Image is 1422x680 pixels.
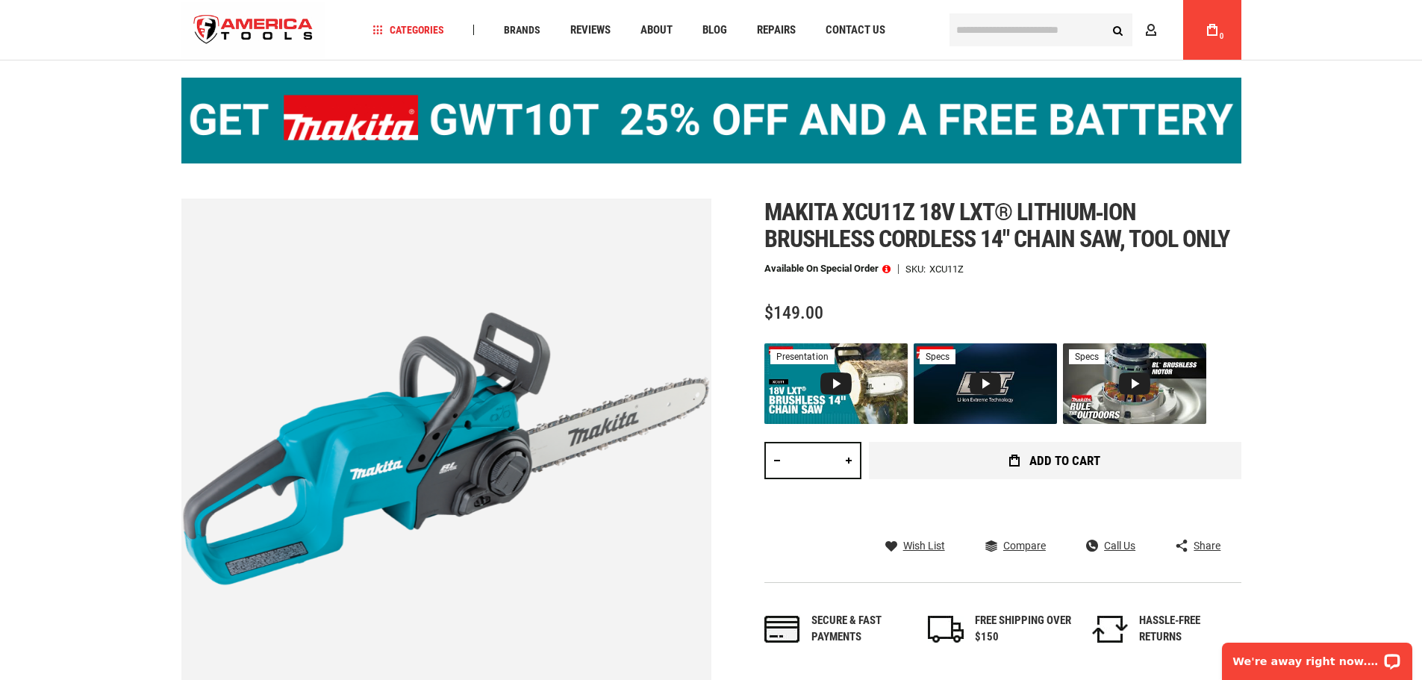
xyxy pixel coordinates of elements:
img: America Tools [181,2,326,58]
iframe: Secure express checkout frame [866,484,1244,527]
a: Compare [985,539,1046,552]
div: XCU11Z [929,264,964,274]
strong: SKU [905,264,929,274]
div: HASSLE-FREE RETURNS [1139,613,1236,645]
span: Compare [1003,540,1046,551]
p: Available on Special Order [764,263,891,274]
iframe: LiveChat chat widget [1212,633,1422,680]
span: 0 [1220,32,1224,40]
img: shipping [928,616,964,643]
a: Wish List [885,539,945,552]
a: store logo [181,2,326,58]
span: Blog [702,25,727,36]
span: About [640,25,673,36]
a: Repairs [750,20,802,40]
span: $149.00 [764,302,823,323]
span: Categories [372,25,444,35]
a: About [634,20,679,40]
a: Blog [696,20,734,40]
img: BOGO: Buy the Makita® XGT IMpact Wrench (GWT10T), get the BL4040 4ah Battery FREE! [181,78,1241,163]
a: Contact Us [819,20,892,40]
a: Reviews [564,20,617,40]
button: Search [1104,16,1132,44]
img: payments [764,616,800,643]
button: Add to Cart [869,442,1241,479]
span: Contact Us [826,25,885,36]
span: Makita xcu11z 18v lxt® lithium‑ion brushless cordless 14" chain saw, tool only [764,198,1230,253]
span: Add to Cart [1029,455,1100,467]
span: Wish List [903,540,945,551]
a: Categories [366,20,451,40]
span: Share [1194,540,1220,551]
a: Brands [497,20,547,40]
a: Call Us [1086,539,1135,552]
img: returns [1092,616,1128,643]
div: FREE SHIPPING OVER $150 [975,613,1072,645]
div: Secure & fast payments [811,613,908,645]
span: Repairs [757,25,796,36]
span: Brands [504,25,540,35]
span: Reviews [570,25,611,36]
span: Call Us [1104,540,1135,551]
